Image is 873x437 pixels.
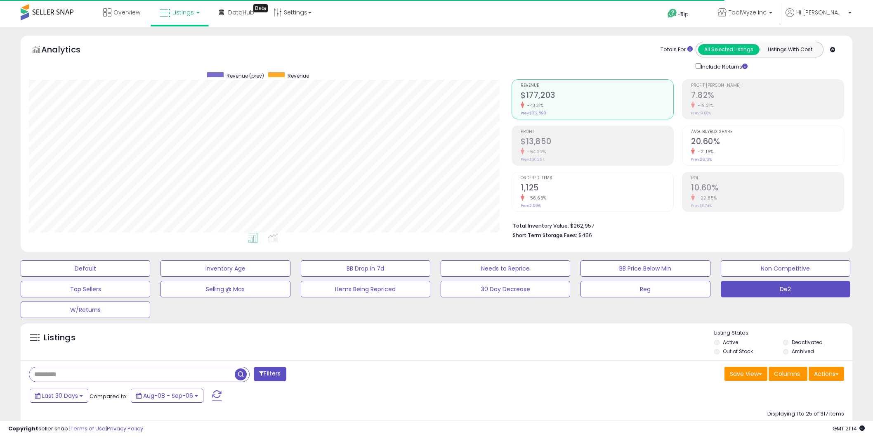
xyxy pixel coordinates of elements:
[301,281,430,297] button: Items Being Repriced
[8,425,38,432] strong: Copyright
[691,137,844,148] h2: 20.60%
[786,8,852,27] a: Hi [PERSON_NAME]
[288,72,309,79] span: Revenue
[71,425,106,432] a: Terms of Use
[521,130,673,134] span: Profit
[521,183,673,194] h2: 1,125
[796,8,846,17] span: Hi [PERSON_NAME]
[809,367,844,381] button: Actions
[723,339,738,346] label: Active
[8,425,143,433] div: seller snap | |
[695,149,714,155] small: -21.16%
[21,260,150,277] button: Default
[160,281,290,297] button: Selling @ Max
[691,157,712,162] small: Prev: 26.13%
[521,203,540,208] small: Prev: 2,596
[441,281,570,297] button: 30 Day Decrease
[301,260,430,277] button: BB Drop in 7d
[253,4,268,12] div: Tooltip anchor
[227,72,264,79] span: Revenue (prev)
[677,11,689,18] span: Help
[172,8,194,17] span: Listings
[524,102,544,109] small: -43.31%
[107,425,143,432] a: Privacy Policy
[44,332,76,344] h5: Listings
[521,111,546,116] small: Prev: $312,590
[42,392,78,400] span: Last 30 Days
[721,281,850,297] button: De2
[513,232,577,239] b: Short Term Storage Fees:
[524,195,547,201] small: -56.66%
[767,410,844,418] div: Displaying 1 to 25 of 317 items
[228,8,254,17] span: DataHub
[521,83,673,88] span: Revenue
[661,2,705,27] a: Help
[521,176,673,180] span: Ordered Items
[521,137,673,148] h2: $13,850
[691,90,844,102] h2: 7.82%
[691,183,844,194] h2: 10.60%
[689,62,757,71] div: Include Returns
[113,8,140,17] span: Overview
[254,367,286,381] button: Filters
[441,260,570,277] button: Needs to Reprice
[729,8,767,17] span: ToolWyze Inc
[774,370,800,378] span: Columns
[41,44,97,57] h5: Analytics
[792,348,814,355] label: Archived
[769,367,807,381] button: Columns
[721,260,850,277] button: Non Competitive
[698,44,760,55] button: All Selected Listings
[578,231,592,239] span: $456
[160,260,290,277] button: Inventory Age
[691,203,712,208] small: Prev: 13.74%
[21,281,150,297] button: Top Sellers
[524,149,546,155] small: -54.22%
[21,302,150,318] button: W/Returns
[723,348,753,355] label: Out of Stock
[90,392,127,400] span: Compared to:
[143,392,193,400] span: Aug-08 - Sep-06
[695,102,714,109] small: -19.21%
[833,425,865,432] span: 2025-10-7 21:14 GMT
[714,329,852,337] p: Listing States:
[691,83,844,88] span: Profit [PERSON_NAME]
[580,260,710,277] button: BB Price Below Min
[724,367,767,381] button: Save View
[667,8,677,19] i: Get Help
[695,195,717,201] small: -22.85%
[792,339,823,346] label: Deactivated
[691,111,711,116] small: Prev: 9.68%
[131,389,203,403] button: Aug-08 - Sep-06
[691,176,844,180] span: ROI
[513,220,838,230] li: $262,957
[513,222,569,229] b: Total Inventory Value:
[691,130,844,134] span: Avg. Buybox Share
[661,46,693,54] div: Totals For
[759,44,821,55] button: Listings With Cost
[580,281,710,297] button: Reg
[521,157,544,162] small: Prev: $30,257
[521,90,673,102] h2: $177,203
[30,389,88,403] button: Last 30 Days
